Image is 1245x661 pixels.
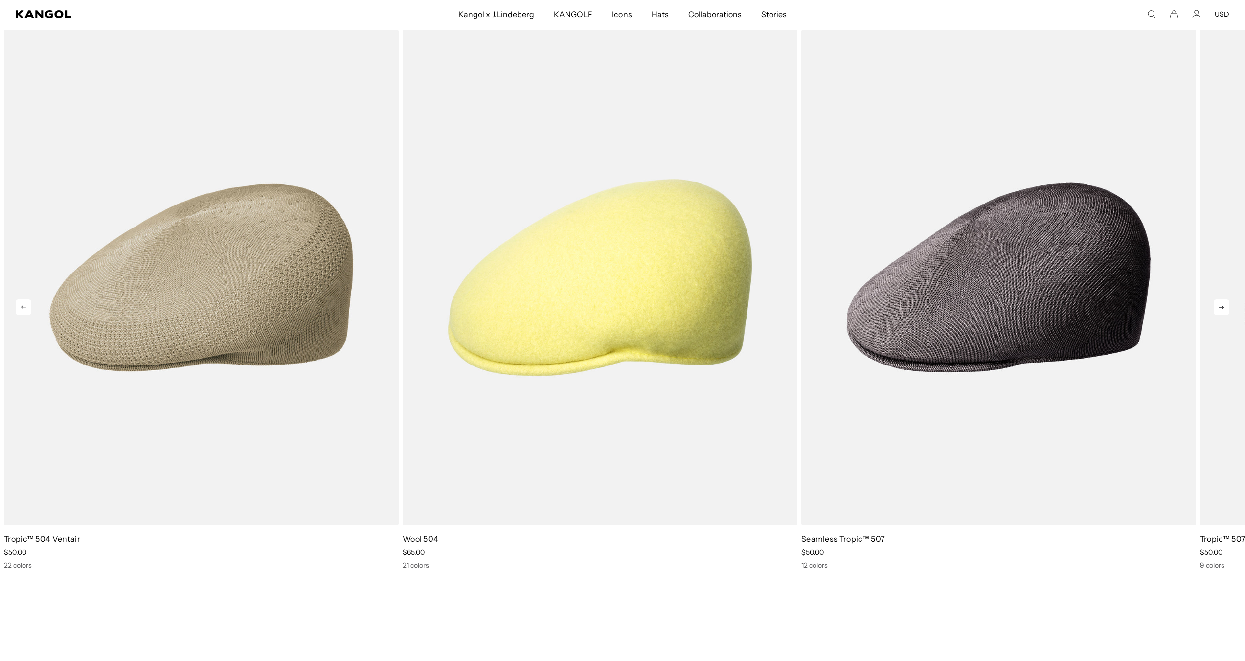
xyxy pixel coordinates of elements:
div: 21 colors [403,561,797,570]
div: 3 of 10 [797,30,1196,570]
span: $50.00 [4,548,26,557]
span: $50.00 [801,548,824,557]
a: Wool 504 [403,534,439,544]
div: 2 of 10 [399,30,797,570]
span: $65.00 [403,548,425,557]
a: Seamless Tropic™ 507 [801,534,885,544]
span: $50.00 [1200,548,1222,557]
a: Account [1192,10,1201,19]
button: Cart [1170,10,1178,19]
img: Tropic™ 504 Ventair [4,30,399,525]
div: 12 colors [801,561,1196,570]
a: Tropic™ 504 Ventair [4,534,80,544]
img: Seamless Tropic™ 507 [801,30,1196,525]
a: Kangol [16,10,304,18]
img: Wool 504 [403,30,797,525]
div: 22 colors [4,561,399,570]
summary: Search here [1147,10,1156,19]
button: USD [1215,10,1229,19]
